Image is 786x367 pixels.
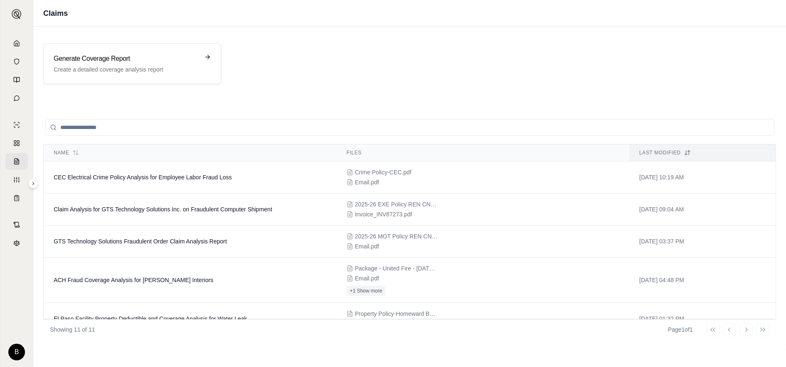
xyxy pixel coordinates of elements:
[54,206,272,213] span: Claim Analysis for GTS Technology Solutions Inc. on Fraudulent Computer Shipment
[54,54,199,64] h3: Generate Coverage Report
[347,286,386,296] button: +1 Show more
[12,9,22,19] img: Expand sidebar
[28,179,38,188] button: Expand sidebar
[629,258,776,303] td: [DATE] 04:48 PM
[43,7,68,19] h1: Claims
[355,178,379,186] span: Email.pdf
[54,174,232,181] span: CEC Electrical Crime Policy Analysis for Employee Labor Fraud Loss
[5,90,28,107] a: Chat
[355,242,379,250] span: Email.pdf
[8,344,25,360] div: B
[54,65,199,74] p: Create a detailed coverage analysis report
[50,325,95,334] p: Showing 11 of 11
[5,72,28,88] a: Prompt Library
[355,274,379,283] span: Email.pdf
[5,235,28,251] a: Legal Search Engine
[355,200,438,208] span: 2025-26 EXE Policy REN CNA.PDF
[337,144,630,161] th: Files
[5,171,28,188] a: Custom Report
[629,193,776,226] td: [DATE] 09:04 AM
[629,303,776,335] td: [DATE] 01:32 PM
[54,238,227,245] span: GTS Technology Solutions Fraudulent Order Claim Analysis Report
[355,264,438,273] span: Package - United Fire - 3.29.25-3.29.26 note get searchable copy from we.PDF
[629,161,776,193] td: [DATE] 10:19 AM
[5,135,28,151] a: Policy Comparisons
[5,53,28,70] a: Documents Vault
[5,153,28,170] a: Claim Coverage
[355,310,438,318] span: Property Policy-Homeward Bound.pdf
[5,117,28,133] a: Single Policy
[639,149,766,156] div: Last modified
[355,232,438,241] span: 2025-26 MOT Policy REN CNA .PDF
[54,149,327,156] div: Name
[5,35,28,52] a: Home
[54,277,213,283] span: ACH Fraud Coverage Analysis for Wilson Bauhaus Interiors
[5,216,28,233] a: Contract Analysis
[355,210,412,218] span: Invoice_INV87273.pdf
[54,315,247,322] span: El Paso Facility Property Deductible and Coverage Analysis for Water Leak
[629,226,776,258] td: [DATE] 03:37 PM
[668,325,693,334] div: Page 1 of 1
[5,190,28,206] a: Coverage Table
[355,168,412,176] span: Crime Policy-CEC.pdf
[8,6,25,22] button: Expand sidebar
